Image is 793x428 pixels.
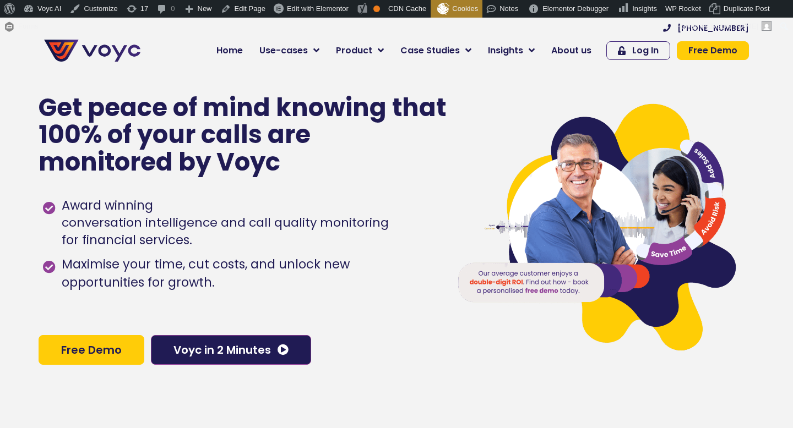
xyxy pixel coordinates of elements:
a: About us [543,40,600,62]
span: Free Demo [688,46,737,55]
a: Free Demo [677,41,749,60]
span: Case Studies [400,44,460,57]
p: Get peace of mind knowing that 100% of your calls are monitored by Voyc [39,94,448,176]
a: Insights [480,40,543,62]
span: Home [216,44,243,57]
span: Forms [18,18,39,35]
span: About us [551,44,591,57]
div: OK [373,6,380,12]
span: Free Demo [61,344,122,355]
a: [PHONE_NUMBER] [663,24,749,32]
img: voyc-full-logo [44,40,140,62]
a: Voyc in 2 Minutes [151,335,311,365]
span: Use-cases [259,44,308,57]
span: [PERSON_NAME] [699,22,758,30]
span: Insights [488,44,523,57]
span: Product [336,44,372,57]
a: Product [328,40,392,62]
span: Voyc in 2 Minutes [173,344,271,355]
a: Case Studies [392,40,480,62]
a: Howdy, [672,18,776,35]
a: Free Demo [39,335,144,365]
span: Award winning for financial services. [59,196,389,249]
span: Log In [632,46,659,55]
a: Use-cases [251,40,328,62]
span: Edit with Elementor [287,4,349,13]
h1: conversation intelligence and call quality monitoring [62,215,389,231]
span: Maximise your time, cut costs, and unlock new opportunities for growth. [59,255,435,293]
a: Home [208,40,251,62]
a: Log In [606,41,670,60]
